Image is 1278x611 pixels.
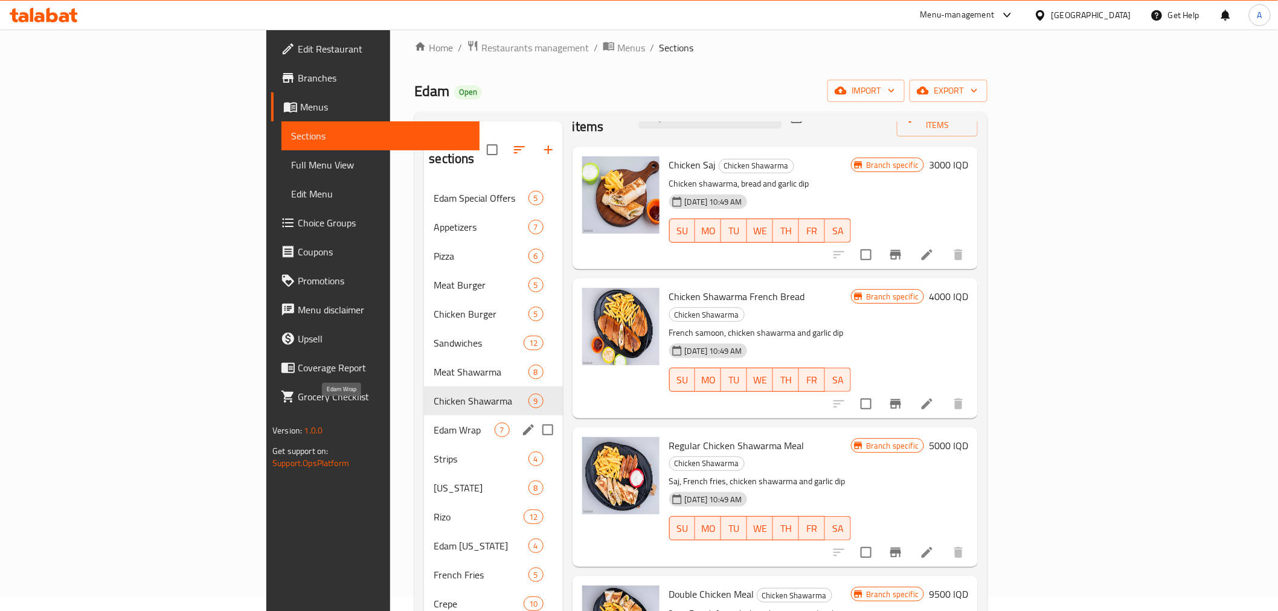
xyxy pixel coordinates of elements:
[920,545,934,560] a: Edit menu item
[700,222,716,240] span: MO
[528,191,544,205] div: items
[298,360,470,375] span: Coverage Report
[825,219,851,243] button: SA
[434,539,528,553] div: Edam Hawaii
[726,520,742,537] span: TU
[528,249,544,263] div: items
[271,34,480,63] a: Edit Restaurant
[675,371,691,389] span: SU
[524,597,543,611] div: items
[669,176,851,191] p: Chicken shawarma, bread and garlic dip
[670,308,744,322] span: Chicken Shawarma
[271,63,480,92] a: Branches
[434,307,528,321] span: Chicken Burger
[881,538,910,567] button: Branch-specific-item
[281,179,480,208] a: Edit Menu
[582,288,660,365] img: Chicken Shawarma French Bread
[910,80,987,102] button: export
[944,240,973,269] button: delete
[719,159,794,173] span: Chicken Shawarma
[524,337,542,349] span: 12
[825,368,851,392] button: SA
[434,278,528,292] span: Meat Burger
[853,391,879,417] span: Select to update
[298,389,470,404] span: Grocery Checklist
[582,437,660,514] img: Regular Chicken Shawarma Meal
[669,287,805,305] span: Chicken Shawarma French Bread
[434,452,528,466] span: Strips
[881,240,910,269] button: Branch-specific-item
[524,510,543,524] div: items
[424,328,562,357] div: Sandwiches12
[424,213,562,242] div: Appetizers7
[757,589,832,603] span: Chicken Shawarma
[298,274,470,288] span: Promotions
[271,382,480,411] a: Grocery Checklist
[778,371,794,389] span: TH
[529,482,543,494] span: 8
[434,249,528,263] span: Pizza
[944,389,973,418] button: delete
[853,540,879,565] span: Select to update
[695,368,721,392] button: MO
[695,219,721,243] button: MO
[773,516,799,540] button: TH
[747,219,773,243] button: WE
[944,538,973,567] button: delete
[669,456,745,471] div: Chicken Shawarma
[669,307,745,322] div: Chicken Shawarma
[669,516,696,540] button: SU
[467,40,589,56] a: Restaurants management
[298,302,470,317] span: Menu disclaimer
[804,222,820,240] span: FR
[434,539,528,553] span: Edam [US_STATE]
[434,510,524,524] div: Rizo
[804,520,820,537] span: FR
[804,371,820,389] span: FR
[298,331,470,346] span: Upsell
[298,245,470,259] span: Coupons
[424,502,562,531] div: Rizo12
[424,357,562,386] div: Meat Shawarma8
[617,40,645,55] span: Menus
[434,394,528,408] span: Chicken Shawarma
[773,368,799,392] button: TH
[830,222,846,240] span: SA
[827,80,905,102] button: import
[434,481,528,495] span: [US_STATE]
[272,455,349,471] a: Support.OpsPlatform
[534,135,563,164] button: Add section
[291,187,470,201] span: Edit Menu
[861,589,923,600] span: Branch specific
[528,278,544,292] div: items
[700,520,716,537] span: MO
[281,121,480,150] a: Sections
[434,568,528,582] span: French Fries
[304,423,323,438] span: 1.0.0
[920,8,995,22] div: Menu-management
[424,184,562,213] div: Edam Special Offers5
[529,280,543,291] span: 5
[721,516,747,540] button: TU
[298,71,470,85] span: Branches
[675,520,691,537] span: SU
[861,440,923,452] span: Branch specific
[920,248,934,262] a: Edit menu item
[424,242,562,270] div: Pizza6
[757,588,832,603] div: Chicken Shawarma
[799,516,825,540] button: FR
[424,444,562,473] div: Strips4
[573,100,625,136] h2: Menu items
[424,386,562,415] div: Chicken Shawarma9
[272,443,328,459] span: Get support on:
[524,336,543,350] div: items
[594,40,598,55] li: /
[861,159,923,171] span: Branch specific
[680,196,747,208] span: [DATE] 10:49 AM
[799,219,825,243] button: FR
[659,40,693,55] span: Sections
[529,366,543,378] span: 8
